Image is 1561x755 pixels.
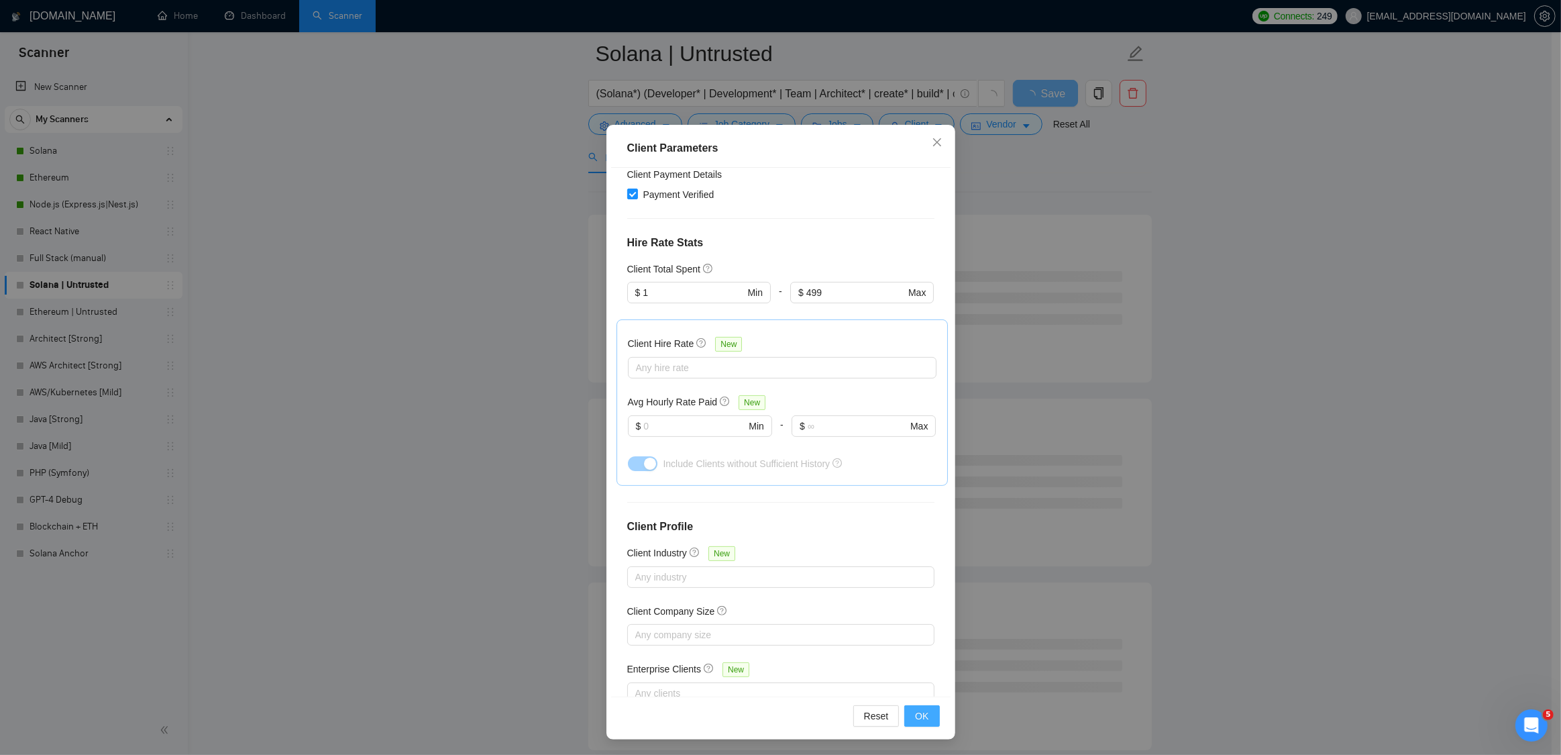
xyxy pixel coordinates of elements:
span: New [708,546,735,561]
h5: Client Total Spent [627,262,700,276]
div: - [772,415,792,453]
span: $ [798,285,804,300]
span: New [739,395,765,410]
span: question-circle [696,338,707,348]
h4: Client Profile [627,519,934,535]
span: Include Clients without Sufficient History [663,458,830,469]
span: Payment Verified [638,187,720,202]
span: question-circle [704,663,714,674]
span: $ [800,419,805,434]
span: $ [635,285,641,300]
span: Max [910,419,928,434]
iframe: Intercom live chat [1515,709,1548,742]
button: Reset [853,705,900,727]
button: Close [919,125,955,161]
div: - [771,282,790,319]
span: 5 [1543,709,1554,720]
span: question-circle [703,263,714,274]
h5: Client Hire Rate [628,336,694,351]
input: 0 [643,419,746,434]
span: New [715,337,742,352]
span: question-circle [717,605,728,616]
span: Min [747,285,763,300]
input: 0 [643,285,745,300]
h5: Client Company Size [627,604,715,619]
h5: Enterprise Clients [627,662,702,676]
span: close [932,137,943,148]
span: $ [636,419,641,434]
input: ∞ [806,285,906,300]
span: Max [908,285,926,300]
h5: Client Industry [627,546,687,560]
span: question-circle [690,547,700,558]
div: Client Parameters [627,140,934,156]
span: Min [749,419,764,434]
span: Reset [864,709,889,723]
span: question-circle [832,458,842,468]
span: New [722,662,749,677]
input: ∞ [808,419,908,434]
h5: Avg Hourly Rate Paid [628,395,718,409]
h4: Client Payment Details [627,167,722,182]
span: question-circle [720,396,731,407]
span: OK [915,709,928,723]
button: OK [904,705,939,727]
h4: Hire Rate Stats [627,235,934,251]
